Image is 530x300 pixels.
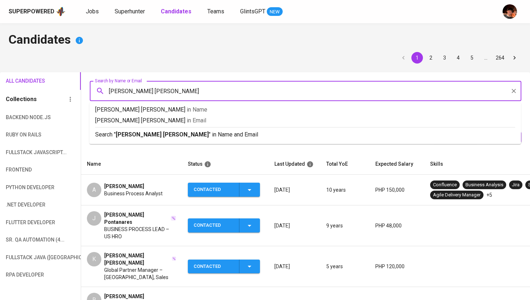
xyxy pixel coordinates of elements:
div: A [87,183,101,197]
b: Candidates [161,8,191,15]
button: Contacted [188,218,260,232]
div: Contacted [194,218,233,232]
button: page 1 [411,52,423,64]
h4: Candidates [9,32,521,49]
span: Ruby on Rails [6,130,43,139]
span: Fullstack Javascript... [6,148,43,157]
button: Contacted [188,260,260,274]
p: [DATE] [274,263,315,270]
p: 9 years [326,222,364,229]
img: magic_wand.svg [171,216,176,221]
p: [PERSON_NAME] [PERSON_NAME] [95,105,515,114]
span: in Email [187,117,206,124]
div: … [480,54,491,61]
span: Python Developer [6,183,43,192]
th: Total YoE [321,154,370,175]
button: Go to page 4 [452,52,464,64]
a: Superhunter [115,7,146,16]
span: Backend Node.Js [6,113,43,122]
button: Go to page 5 [466,52,478,64]
div: Agile Delivery Manager [433,192,481,199]
th: Last Updated [269,154,321,175]
span: Sr. QA Automation (4... [6,235,43,244]
span: [PERSON_NAME] [104,183,144,190]
p: PHP 120,000 [375,263,419,270]
div: Contacted [194,183,233,197]
span: .Net Developer [6,200,43,209]
a: GlintsGPT NEW [240,7,283,16]
span: BUSINESS PROCESS LEAD – US HRO [104,226,176,240]
button: Go to page 264 [494,52,507,64]
p: [PERSON_NAME] [PERSON_NAME] [95,116,515,125]
span: Superhunter [115,8,145,15]
button: Clear [509,86,519,96]
span: Fullstack Java ([GEOGRAPHIC_DATA]... [6,253,43,262]
div: Superpowered [9,8,54,16]
img: magic_wand.svg [172,256,176,261]
h6: Collections [6,94,37,104]
span: Frontend [6,165,43,174]
span: RPA Developer [6,270,43,279]
div: Confluence [433,182,457,188]
span: in Name [187,106,207,113]
th: Expected Salary [370,154,424,175]
p: 10 years [326,186,364,194]
p: PHP 150,000 [375,186,419,194]
p: Search " " in Name and Email [95,130,515,139]
th: Name [81,154,182,175]
div: Contacted [194,260,233,274]
span: Flutter Developer [6,218,43,227]
span: GlintsGPT [240,8,265,15]
button: Go to page 2 [425,52,437,64]
span: Global Partner Manager – [GEOGRAPHIC_DATA], Sales [104,266,176,281]
p: PHP 48,000 [375,222,419,229]
img: app logo [56,6,66,17]
span: [PERSON_NAME] [PERSON_NAME] [104,252,171,266]
a: Teams [207,7,226,16]
th: Status [182,154,269,175]
button: Go to page 3 [439,52,450,64]
span: [PERSON_NAME] Pontanares [104,211,170,226]
a: Jobs [86,7,100,16]
div: K [87,252,101,266]
p: [DATE] [274,222,315,229]
a: Superpoweredapp logo [9,6,66,17]
button: Go to next page [509,52,520,64]
span: Business Process Analyst [104,190,163,197]
nav: pagination navigation [397,52,521,64]
b: [PERSON_NAME] [PERSON_NAME] [116,131,209,138]
div: J [87,211,101,226]
a: Candidates [161,7,193,16]
span: All Candidates [6,77,43,86]
p: [DATE] [274,186,315,194]
p: 5 years [326,263,364,270]
span: Jobs [86,8,99,15]
span: NEW [267,8,283,16]
div: Business Analysis [465,182,503,188]
img: diemas@glints.com [503,4,517,19]
p: +5 [486,191,492,199]
span: Teams [207,8,224,15]
button: Contacted [188,183,260,197]
div: Jira [512,182,520,188]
